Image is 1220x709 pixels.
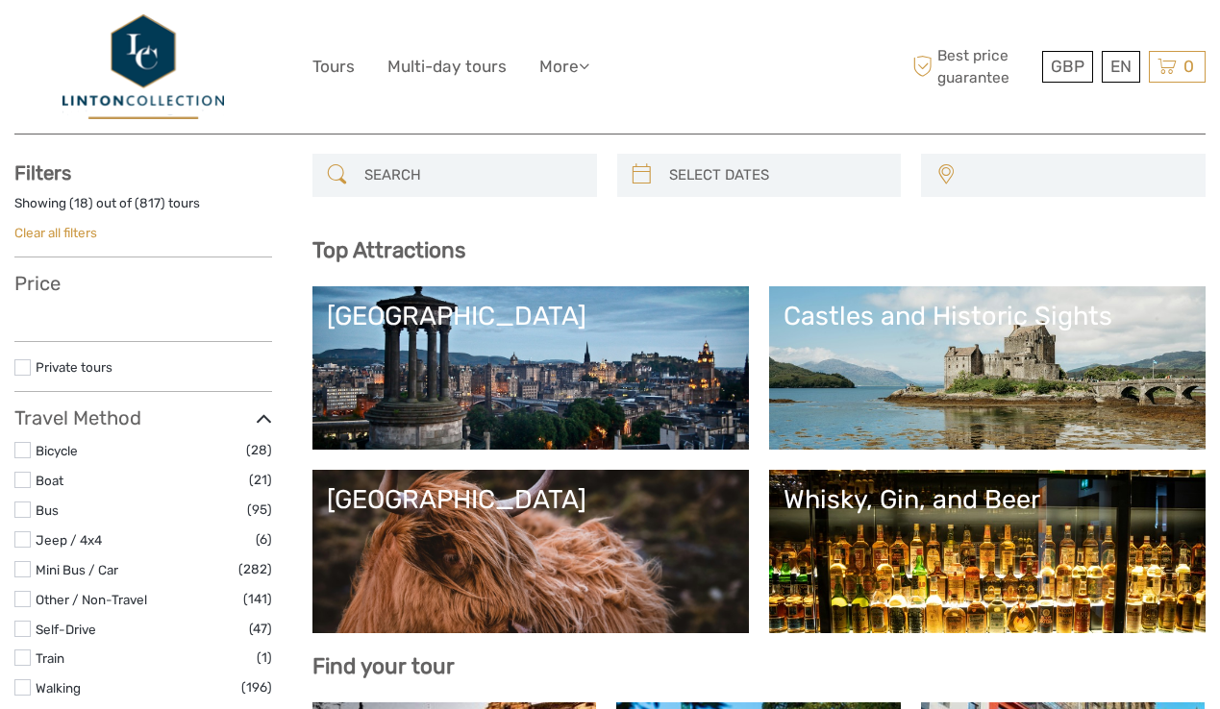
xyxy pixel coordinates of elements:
[36,359,112,375] a: Private tours
[1051,57,1084,76] span: GBP
[327,484,734,515] div: [GEOGRAPHIC_DATA]
[327,484,734,619] a: [GEOGRAPHIC_DATA]
[14,225,97,240] a: Clear all filters
[387,53,507,81] a: Multi-day tours
[246,439,272,461] span: (28)
[36,502,59,518] a: Bus
[249,618,272,640] span: (47)
[36,532,102,548] a: Jeep / 4x4
[327,301,734,435] a: [GEOGRAPHIC_DATA]
[784,484,1191,515] div: Whisky, Gin, and Beer
[312,53,355,81] a: Tours
[539,53,589,81] a: More
[14,272,272,295] h3: Price
[139,194,161,212] label: 817
[241,676,272,698] span: (196)
[1181,57,1197,76] span: 0
[36,592,147,607] a: Other / Non-Travel
[62,14,223,119] img: 2421-1dbc27cd-e6bc-4cb9-ae22-cc180955fcf7_logo_big.jpg
[784,484,1191,619] a: Whisky, Gin, and Beer
[784,301,1191,435] a: Castles and Historic Sights
[36,622,96,637] a: Self-Drive
[661,159,892,192] input: SELECT DATES
[238,558,272,580] span: (282)
[14,194,272,224] div: Showing ( ) out of ( ) tours
[312,237,465,263] b: Top Attractions
[357,159,587,192] input: SEARCH
[249,469,272,491] span: (21)
[327,301,734,331] div: [GEOGRAPHIC_DATA]
[257,647,272,669] span: (1)
[14,406,272,429] h3: Travel Method
[36,443,78,458] a: Bicycle
[36,473,63,488] a: Boat
[312,653,455,679] b: Find your tour
[36,562,118,577] a: Mini Bus / Car
[247,499,272,521] span: (95)
[256,528,272,550] span: (6)
[74,194,88,212] label: 18
[14,161,71,184] strong: Filters
[1102,51,1140,83] div: EN
[243,588,272,610] span: (141)
[908,45,1037,87] span: Best price guarantee
[36,650,64,666] a: Train
[784,301,1191,331] div: Castles and Historic Sights
[36,680,81,696] a: Walking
